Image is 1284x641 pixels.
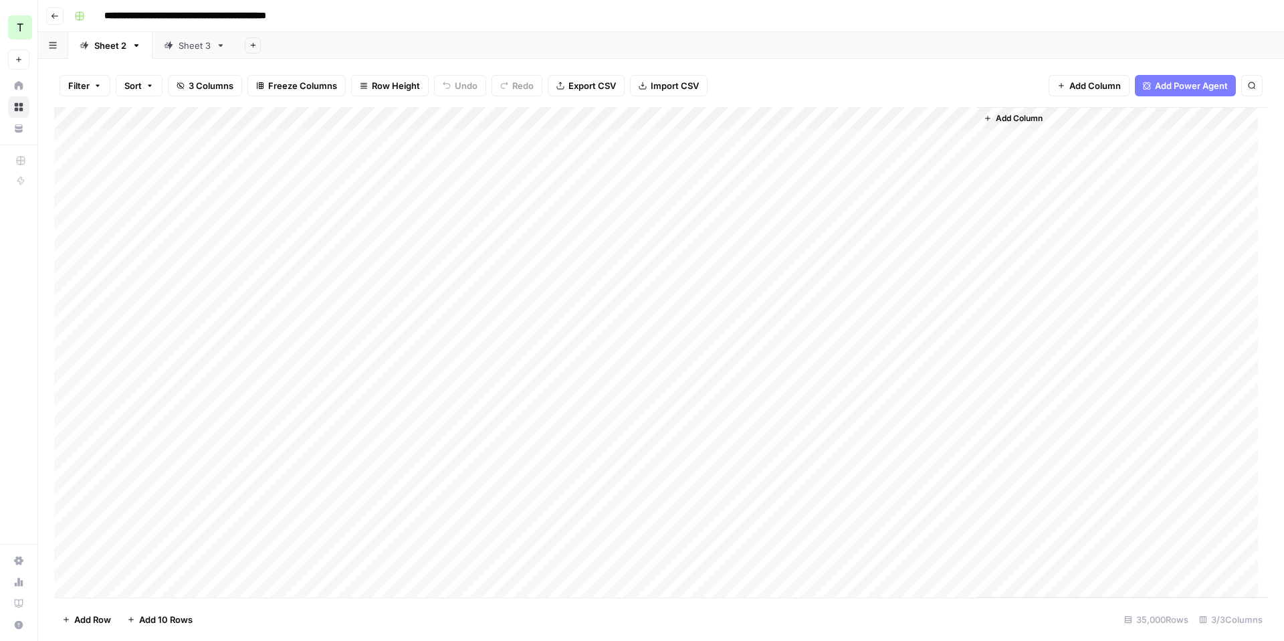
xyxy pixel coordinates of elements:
div: Sheet 2 [94,39,126,52]
span: Add Column [1069,79,1121,92]
span: Redo [512,79,534,92]
span: Add Power Agent [1155,79,1228,92]
span: Freeze Columns [268,79,337,92]
span: Add Column [996,112,1043,124]
a: Sheet 3 [152,32,237,59]
div: 35,000 Rows [1119,609,1194,630]
span: Sort [124,79,142,92]
button: 3 Columns [168,75,242,96]
a: Sheet 2 [68,32,152,59]
button: Help + Support [8,614,29,636]
a: Your Data [8,118,29,139]
span: T [17,19,23,35]
span: Add 10 Rows [139,613,193,626]
span: Filter [68,79,90,92]
span: Export CSV [568,79,616,92]
span: Row Height [372,79,420,92]
button: Redo [492,75,542,96]
button: Undo [434,75,486,96]
button: Add Power Agent [1135,75,1236,96]
button: Freeze Columns [247,75,346,96]
a: Usage [8,571,29,593]
a: Settings [8,550,29,571]
button: Import CSV [630,75,708,96]
button: Add Row [54,609,119,630]
span: 3 Columns [189,79,233,92]
button: Export CSV [548,75,625,96]
div: 3/3 Columns [1194,609,1268,630]
button: Add Column [1049,75,1130,96]
span: Import CSV [651,79,699,92]
a: Learning Hub [8,593,29,614]
button: Workspace: TY SEO Team [8,11,29,44]
a: Browse [8,96,29,118]
span: Undo [455,79,477,92]
button: Row Height [351,75,429,96]
span: Add Row [74,613,111,626]
button: Add Column [978,110,1048,127]
div: Sheet 3 [179,39,211,52]
button: Add 10 Rows [119,609,201,630]
button: Sort [116,75,163,96]
a: Home [8,75,29,96]
button: Filter [60,75,110,96]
